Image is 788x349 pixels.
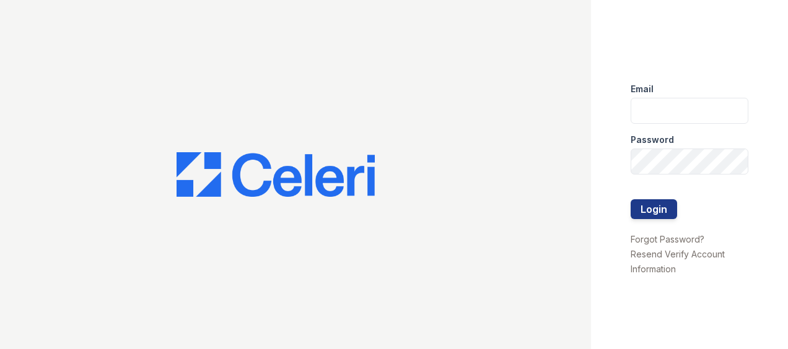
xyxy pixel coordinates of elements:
a: Resend Verify Account Information [631,249,725,274]
button: Login [631,199,677,219]
a: Forgot Password? [631,234,704,244]
label: Password [631,134,674,146]
img: CE_Logo_Blue-a8612792a0a2168367f1c8372b55b34899dd931a85d93a1a3d3e32e68fde9ad4.png [177,152,375,197]
label: Email [631,83,654,95]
